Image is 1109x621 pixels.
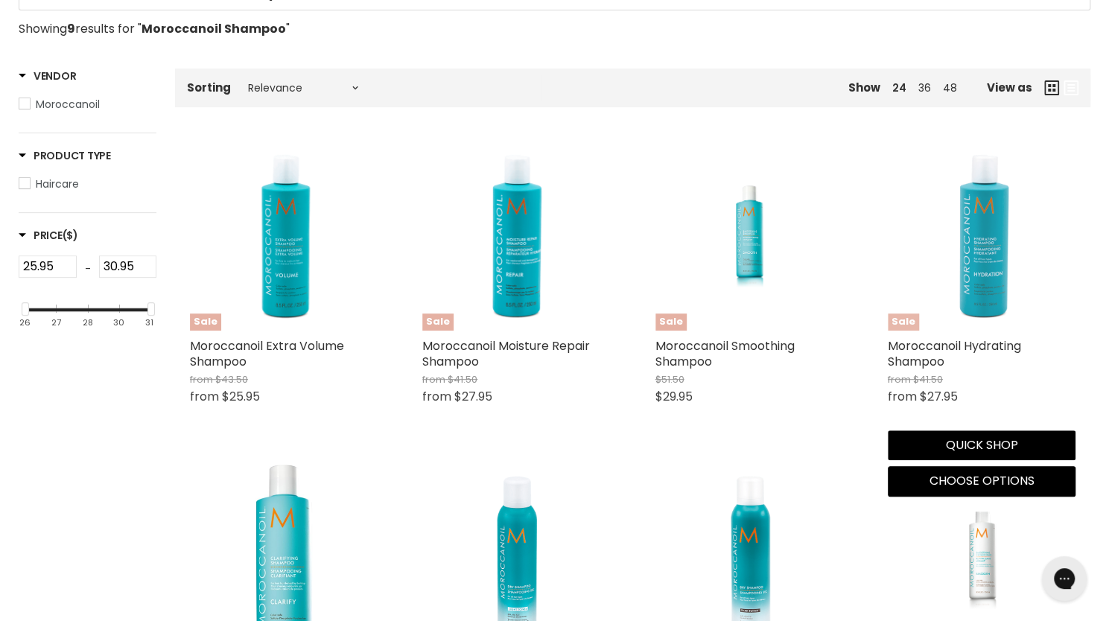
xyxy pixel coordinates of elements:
[145,318,153,328] div: 31
[888,372,911,386] span: from
[190,143,378,331] img: Moroccanoil Extra Volume Shampoo
[888,466,1075,496] button: Choose options
[655,313,687,331] span: Sale
[888,143,1075,331] img: Moroccanoil Hydrating Shampoo
[448,372,477,386] span: $41.50
[1035,551,1094,606] iframe: Gorgias live chat messenger
[51,318,61,328] div: 27
[454,388,492,405] span: $27.95
[422,143,610,331] a: Moroccanoil Moisture Repair ShampooSale
[77,255,99,282] div: -
[888,430,1075,460] button: Quick shop
[190,143,378,331] a: Moroccanoil Extra Volume ShampooSale
[19,96,156,112] a: Moroccanoil
[422,372,445,386] span: from
[36,97,100,112] span: Moroccanoil
[190,337,344,370] a: Moroccanoil Extra Volume Shampoo
[913,372,943,386] span: $41.50
[422,143,610,331] img: Moroccanoil Moisture Repair Shampoo
[920,388,958,405] span: $27.95
[422,313,454,331] span: Sale
[215,372,248,386] span: $43.50
[987,81,1032,94] span: View as
[655,388,693,405] span: $29.95
[892,80,906,95] a: 24
[190,388,219,405] span: from
[19,228,78,243] span: Price
[187,81,231,94] label: Sorting
[67,20,75,37] strong: 9
[687,143,812,331] img: Moroccanoil Smoothing Shampoo
[83,318,93,328] div: 28
[929,472,1034,489] span: Choose options
[222,388,260,405] span: $25.95
[19,22,1090,36] p: Showing results for " "
[19,69,76,83] h3: Vendor
[848,80,880,95] span: Show
[888,313,919,331] span: Sale
[943,80,957,95] a: 48
[99,255,157,278] input: Max Price
[19,228,78,243] h3: Price($)
[113,318,124,328] div: 30
[888,337,1021,370] a: Moroccanoil Hydrating Shampoo
[888,388,917,405] span: from
[190,372,213,386] span: from
[19,255,77,278] input: Min Price
[190,313,221,331] span: Sale
[19,148,111,163] h3: Product Type
[918,80,931,95] a: 36
[422,337,590,370] a: Moroccanoil Moisture Repair Shampoo
[422,388,451,405] span: from
[655,143,843,331] a: Moroccanoil Smoothing ShampooSale
[655,337,795,370] a: Moroccanoil Smoothing Shampoo
[19,318,31,328] div: 26
[142,20,286,37] strong: Moroccanoil Shampoo
[19,176,156,192] a: Haircare
[63,228,78,243] span: ($)
[888,143,1075,331] a: Moroccanoil Hydrating ShampooSale
[36,176,79,191] span: Haircare
[655,372,684,386] span: $51.50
